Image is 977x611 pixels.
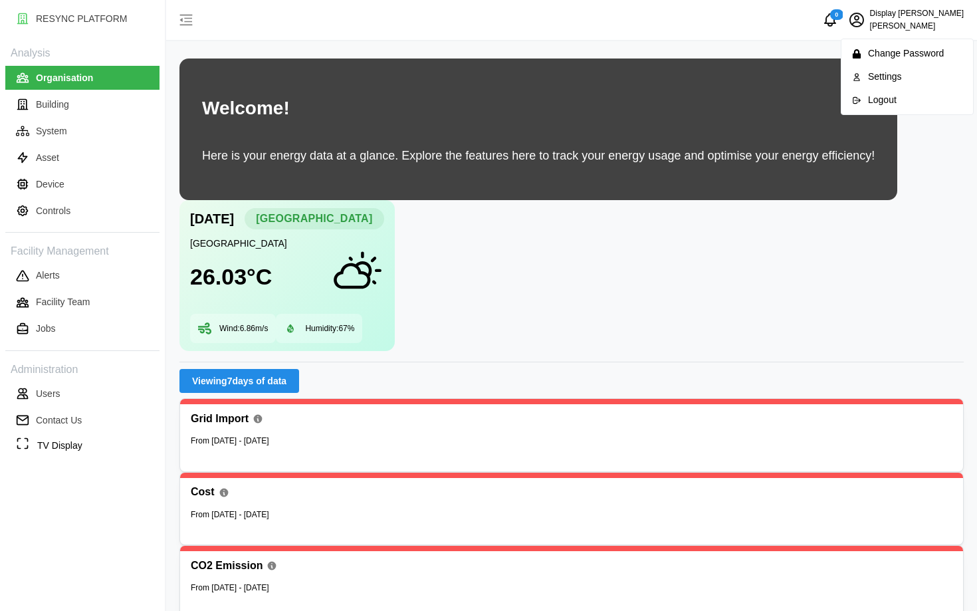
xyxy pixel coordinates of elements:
p: Administration [5,359,160,378]
p: System [36,124,67,138]
a: System [5,118,160,144]
a: Alerts [5,263,160,289]
button: TV Display [5,433,160,457]
h1: Welcome! [202,94,290,122]
p: Display [PERSON_NAME] [870,7,964,20]
a: Controls [5,197,160,224]
p: Jobs [36,322,56,335]
a: Organisation [5,64,160,91]
button: Facility Team [5,291,160,314]
p: Facility Management [5,241,160,260]
button: Viewing7days of data [179,369,299,393]
p: Facility Team [36,295,90,308]
div: Change Password [868,47,962,61]
p: Users [36,387,60,400]
button: schedule [843,7,870,33]
button: Jobs [5,317,160,341]
p: RESYNC PLATFORM [36,12,127,25]
button: Organisation [5,66,160,90]
p: [DATE] [190,208,234,230]
p: Humidity: 67 % [305,323,354,334]
span: 0 [835,10,838,19]
p: From [DATE] - [DATE] [191,582,952,594]
p: Wind: 6.86 m/s [219,323,268,334]
p: Here is your energy data at a glance. Explore the features here to track your energy usage and op... [202,147,875,166]
p: Organisation [36,71,93,84]
a: RESYNC PLATFORM [5,5,160,32]
p: TV Display [37,439,82,453]
p: From [DATE] - [DATE] [191,435,952,447]
div: Settings [868,70,962,84]
button: Asset [5,146,160,170]
button: Controls [5,199,160,223]
button: Device [5,172,160,196]
button: Users [5,382,160,406]
span: Viewing 7 days of data [192,370,286,392]
h1: 26.03 °C [190,262,272,291]
p: Contact Us [36,414,82,427]
a: Contact Us [5,407,160,433]
p: Analysis [5,43,160,62]
p: Cost [191,484,215,501]
p: [GEOGRAPHIC_DATA] [190,237,384,250]
p: CO2 Emission [191,558,263,574]
button: Building [5,92,160,116]
p: From [DATE] - [DATE] [191,509,952,521]
p: [PERSON_NAME] [870,20,964,33]
a: Asset [5,144,160,171]
p: Controls [36,204,70,217]
a: Facility Team [5,289,160,316]
div: Logout [868,93,962,108]
p: Asset [36,151,59,164]
p: Device [36,178,64,191]
p: Building [36,98,69,111]
p: Grid Import [191,411,249,428]
button: RESYNC PLATFORM [5,7,160,31]
button: Contact Us [5,408,160,432]
a: Users [5,380,160,407]
a: Device [5,171,160,197]
button: notifications [817,7,843,33]
button: System [5,119,160,143]
p: Alerts [36,269,60,282]
span: [GEOGRAPHIC_DATA] [256,209,372,229]
button: Alerts [5,264,160,288]
a: Jobs [5,316,160,342]
a: Building [5,91,160,118]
